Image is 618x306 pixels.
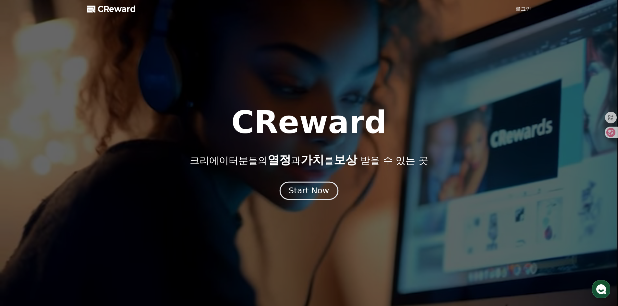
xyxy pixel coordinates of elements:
button: Start Now [280,181,338,200]
span: 홈 [20,215,24,220]
a: CReward [87,4,136,14]
a: 홈 [2,205,43,221]
a: 대화 [43,205,84,221]
span: 보상 [334,153,357,166]
div: Start Now [289,185,329,196]
span: 설정 [100,215,108,220]
span: 대화 [59,215,67,221]
a: 로그인 [515,5,531,13]
span: CReward [98,4,136,14]
a: 설정 [84,205,125,221]
a: Start Now [281,188,337,195]
p: 크리에이터분들의 과 를 받을 수 있는 곳 [190,153,428,166]
span: 가치 [301,153,324,166]
span: 열정 [268,153,291,166]
h1: CReward [231,107,387,138]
